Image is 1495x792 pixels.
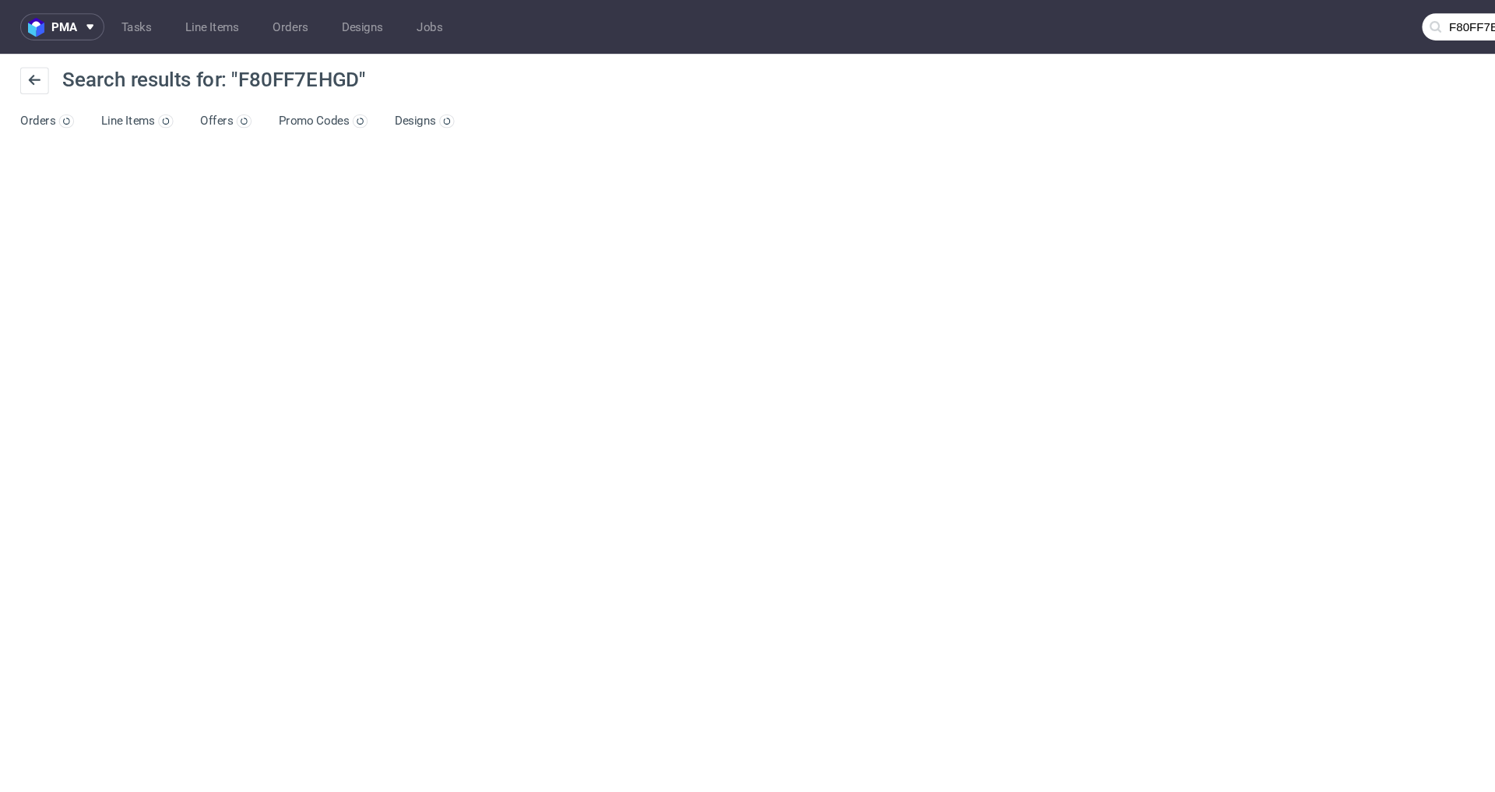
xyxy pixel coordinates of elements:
[47,19,71,30] span: pma
[258,100,340,125] a: Promo Codes
[93,100,160,125] a: Line Items
[243,12,294,37] a: Orders
[162,12,230,37] a: Line Items
[58,63,339,85] span: Search results for: "F80FF7EHGD"
[103,12,149,37] a: Tasks
[1453,13,1475,35] figcaption: AP
[376,12,419,37] a: Jobs
[26,16,47,34] img: logo
[19,100,69,125] a: Orders
[365,100,420,125] a: Designs
[307,12,364,37] a: Designs
[185,100,233,125] a: Offers
[19,12,97,37] button: pma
